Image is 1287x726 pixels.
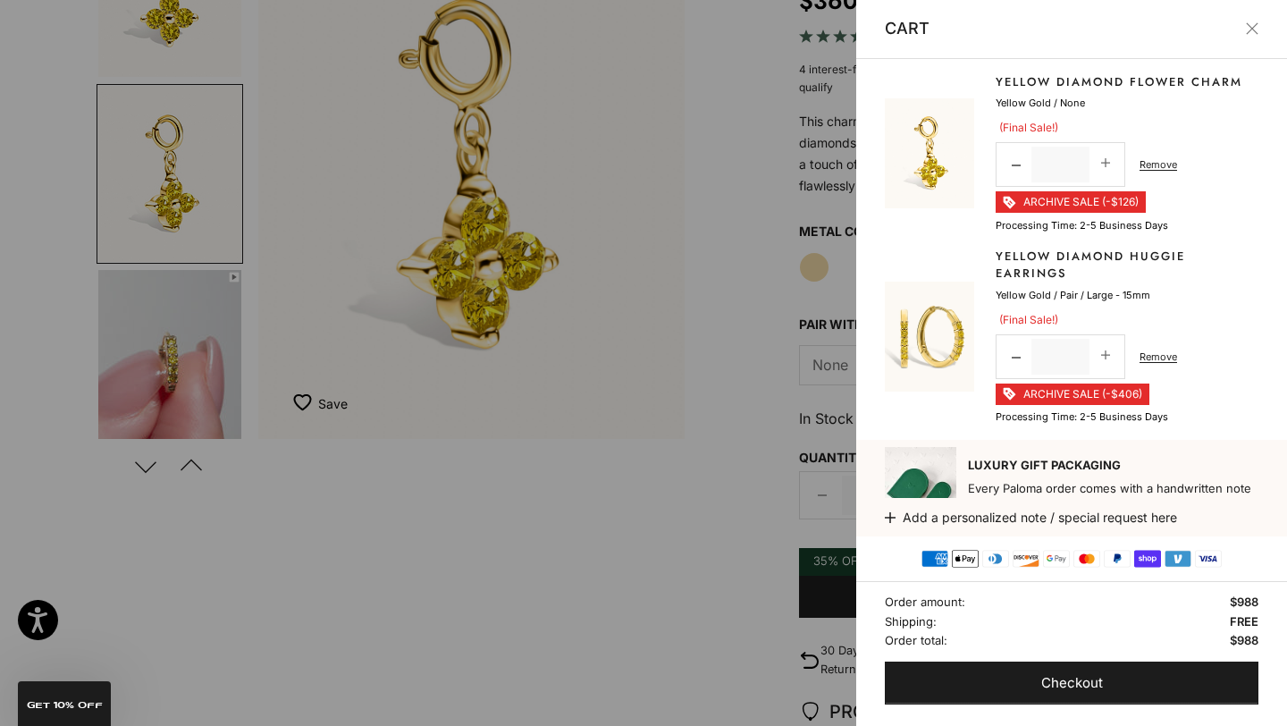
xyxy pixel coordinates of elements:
li: ARCHIVE SALE (-$406) [996,384,1149,405]
p: Processing time: 2-5 business days [996,409,1168,425]
span: (Final Sale!) [999,313,1058,326]
p: Cart [885,16,929,42]
a: Yellow Diamond Huggie Earrings [996,248,1258,283]
p: Luxury Gift Packaging [968,458,1258,472]
span: FREE [1230,612,1258,631]
p: Yellow Gold / Pair / Large - 15mm [996,287,1150,303]
img: #YellowGold [885,98,974,209]
a: Remove [1140,349,1177,365]
span: Checkout [1041,672,1103,695]
span: Order amount: [885,593,965,612]
a: Remove [1140,156,1177,173]
li: ARCHIVE SALE (-$126) [996,191,1146,213]
input: Change quantity [1031,147,1089,182]
img: box_2.jpg [885,447,956,536]
p: Processing time: 2-5 business days [996,217,1168,233]
span: $988 [1230,631,1258,650]
span: $988 [1230,593,1258,612]
div: GET 10% Off [18,681,111,726]
span: (Final Sale!) [999,121,1058,134]
a: Yellow Diamond Flower Charm [996,73,1242,91]
span: Order total: [885,631,947,650]
button: Add a personalized note / special request here [885,498,1258,536]
button: Checkout [885,662,1258,705]
input: Change quantity [1031,339,1089,375]
span: Shipping: [885,612,937,631]
p: Every Paloma order comes with a handwritten note & our signature box that tranforms into a jewelr... [968,481,1258,524]
p: Yellow Gold / None [996,95,1085,111]
img: #YellowGold [885,282,974,392]
span: GET 10% Off [27,701,103,710]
